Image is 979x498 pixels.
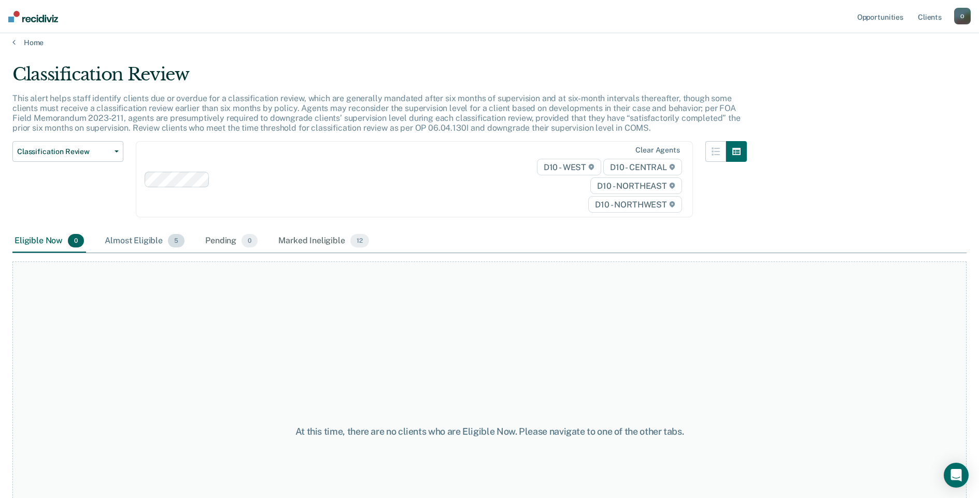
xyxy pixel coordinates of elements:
span: D10 - CENTRAL [603,159,682,175]
span: Classification Review [17,147,110,156]
div: Pending0 [203,230,260,253]
span: D10 - NORTHWEST [588,196,682,213]
a: Home [12,38,967,47]
div: Classification Review [12,64,747,93]
div: At this time, there are no clients who are Eligible Now. Please navigate to one of the other tabs. [251,426,728,437]
div: Almost Eligible5 [103,230,187,253]
span: 0 [68,234,84,247]
div: Clear agents [635,146,679,155]
img: Recidiviz [8,11,58,22]
button: O [954,8,971,24]
button: Classification Review [12,141,123,162]
span: 0 [242,234,258,247]
span: D10 - WEST [537,159,601,175]
div: Marked Ineligible12 [276,230,371,253]
span: D10 - NORTHEAST [590,177,682,194]
p: This alert helps staff identify clients due or overdue for a classification review, which are gen... [12,93,741,133]
div: Eligible Now0 [12,230,86,253]
div: Open Intercom Messenger [944,463,969,488]
span: 12 [350,234,369,247]
span: 5 [168,234,185,247]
